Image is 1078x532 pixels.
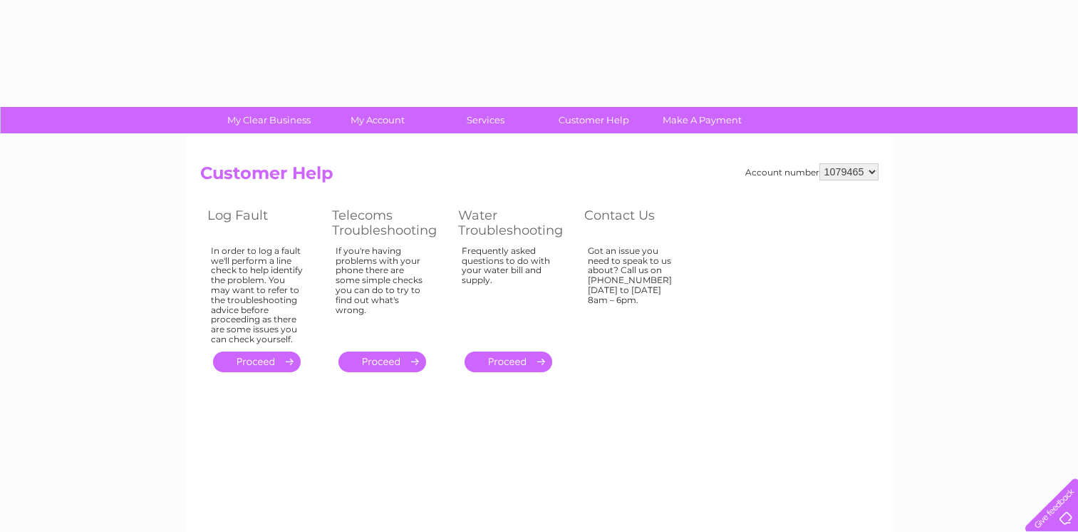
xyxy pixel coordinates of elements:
[462,246,556,339] div: Frequently asked questions to do with your water bill and supply.
[338,352,426,372] a: .
[325,204,451,242] th: Telecoms Troubleshooting
[318,107,436,133] a: My Account
[210,107,328,133] a: My Clear Business
[213,352,301,372] a: .
[200,204,325,242] th: Log Fault
[465,352,552,372] a: .
[427,107,544,133] a: Services
[588,246,680,339] div: Got an issue you need to speak to us about? Call us on [PHONE_NUMBER] [DATE] to [DATE] 8am – 6pm.
[535,107,653,133] a: Customer Help
[745,163,879,180] div: Account number
[336,246,430,339] div: If you're having problems with your phone there are some simple checks you can do to try to find ...
[451,204,577,242] th: Water Troubleshooting
[211,246,304,344] div: In order to log a fault we'll perform a line check to help identify the problem. You may want to ...
[577,204,702,242] th: Contact Us
[643,107,761,133] a: Make A Payment
[200,163,879,190] h2: Customer Help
